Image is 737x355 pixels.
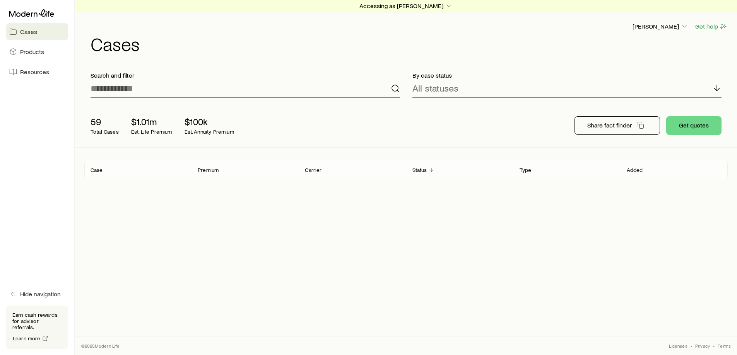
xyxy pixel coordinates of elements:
[632,22,689,31] button: [PERSON_NAME]
[91,71,400,79] p: Search and filter
[713,343,715,349] span: •
[6,63,68,80] a: Resources
[695,22,728,31] button: Get help
[20,68,49,76] span: Resources
[6,23,68,40] a: Cases
[131,116,172,127] p: $1.01m
[412,167,427,173] p: Status
[198,167,219,173] p: Premium
[305,167,321,173] p: Carrier
[587,121,632,129] p: Share fact finder
[412,83,458,93] p: All statuses
[575,116,660,135] button: Share fact finder
[20,28,37,36] span: Cases
[520,167,532,173] p: Type
[718,343,731,349] a: Terms
[695,343,710,349] a: Privacy
[84,160,728,179] div: Client cases
[13,336,41,341] span: Learn more
[6,306,68,349] div: Earn cash rewards for advisor referrals.Learn more
[20,48,44,56] span: Products
[666,116,722,135] button: Get quotes
[185,116,234,127] p: $100k
[131,129,172,135] p: Est. Life Premium
[627,167,643,173] p: Added
[359,2,453,10] p: Accessing as [PERSON_NAME]
[12,312,62,330] p: Earn cash rewards for advisor referrals.
[633,22,688,30] p: [PERSON_NAME]
[91,116,119,127] p: 59
[185,129,234,135] p: Est. Annuity Premium
[20,290,61,298] span: Hide navigation
[91,167,103,173] p: Case
[91,129,119,135] p: Total Cases
[691,343,692,349] span: •
[81,343,120,349] p: © 2025 Modern Life
[669,343,687,349] a: Licenses
[412,71,722,79] p: By case status
[6,285,68,302] button: Hide navigation
[91,34,728,53] h1: Cases
[6,43,68,60] a: Products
